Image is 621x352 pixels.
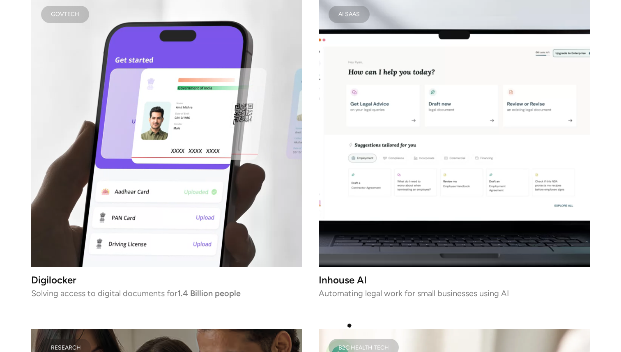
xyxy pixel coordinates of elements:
p: Automating legal work for small businesses using AI [319,290,590,296]
div: Research [51,345,81,350]
h3: Digilocker [31,277,302,285]
strong: 1.4 Billion people [177,288,241,298]
div: AI SAAS [338,12,360,16]
div: B2C Health Tech [338,345,389,350]
h3: Inhouse AI [319,277,590,284]
p: Solving access to digital documents for [31,290,302,296]
div: Govtech [51,12,79,16]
